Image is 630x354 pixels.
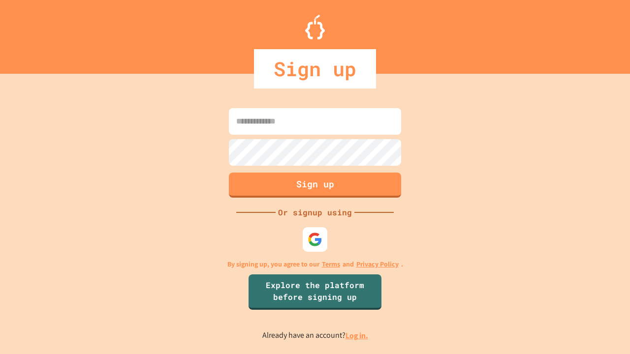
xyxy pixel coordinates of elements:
[249,274,381,310] a: Explore the platform before signing up
[308,232,322,247] img: google-icon.svg
[262,329,368,342] p: Already have an account?
[322,259,340,269] a: Terms
[227,259,403,269] p: By signing up, you agree to our and .
[254,49,376,88] div: Sign up
[229,173,401,198] button: Sign up
[346,330,368,341] a: Log in.
[276,206,354,218] div: Or signup using
[305,15,325,39] img: Logo.svg
[356,259,399,269] a: Privacy Policy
